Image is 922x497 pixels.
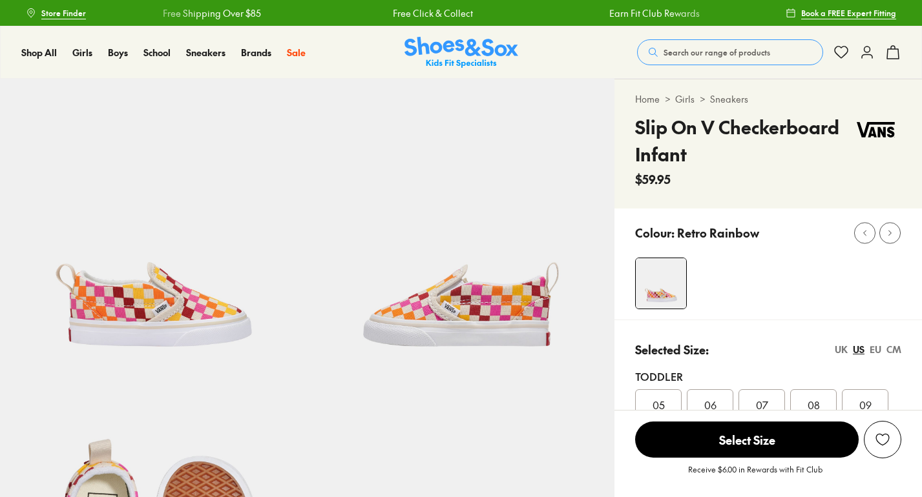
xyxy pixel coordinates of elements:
[635,114,850,168] h4: Slip On V Checkerboard Infant
[808,397,820,412] span: 08
[41,7,86,19] span: Store Finder
[637,39,823,65] button: Search our range of products
[664,46,770,58] span: Search our range of products
[756,397,768,412] span: 07
[308,79,615,386] img: 5-553401_1
[835,343,848,356] div: UK
[675,92,695,106] a: Girls
[287,46,306,59] a: Sale
[853,343,864,356] div: US
[870,343,881,356] div: EU
[404,37,518,68] a: Shoes & Sox
[186,46,225,59] a: Sneakers
[241,46,271,59] a: Brands
[801,7,896,19] span: Book a FREE Expert Fitting
[635,341,709,358] p: Selected Size:
[635,369,901,384] div: Toddler
[635,421,859,458] span: Select Size
[653,397,665,412] span: 05
[786,1,896,25] a: Book a FREE Expert Fitting
[108,46,128,59] a: Boys
[635,170,671,188] span: $59.95
[864,421,901,458] button: Add to Wishlist
[635,92,901,106] div: > >
[850,114,901,146] img: Vendor logo
[635,92,660,106] a: Home
[72,46,92,59] a: Girls
[886,343,901,356] div: CM
[710,92,748,106] a: Sneakers
[677,224,759,241] p: Retro Rainbow
[404,37,518,68] img: SNS_Logo_Responsive.svg
[163,6,261,20] a: Free Shipping Over $85
[26,1,86,25] a: Store Finder
[143,46,171,59] a: School
[21,46,57,59] a: Shop All
[609,6,700,20] a: Earn Fit Club Rewards
[393,6,473,20] a: Free Click & Collect
[635,421,859,458] button: Select Size
[636,258,686,309] img: 4-553400_1
[688,463,822,487] p: Receive $6.00 in Rewards with Fit Club
[635,224,675,241] p: Colour:
[859,397,872,412] span: 09
[704,397,717,412] span: 06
